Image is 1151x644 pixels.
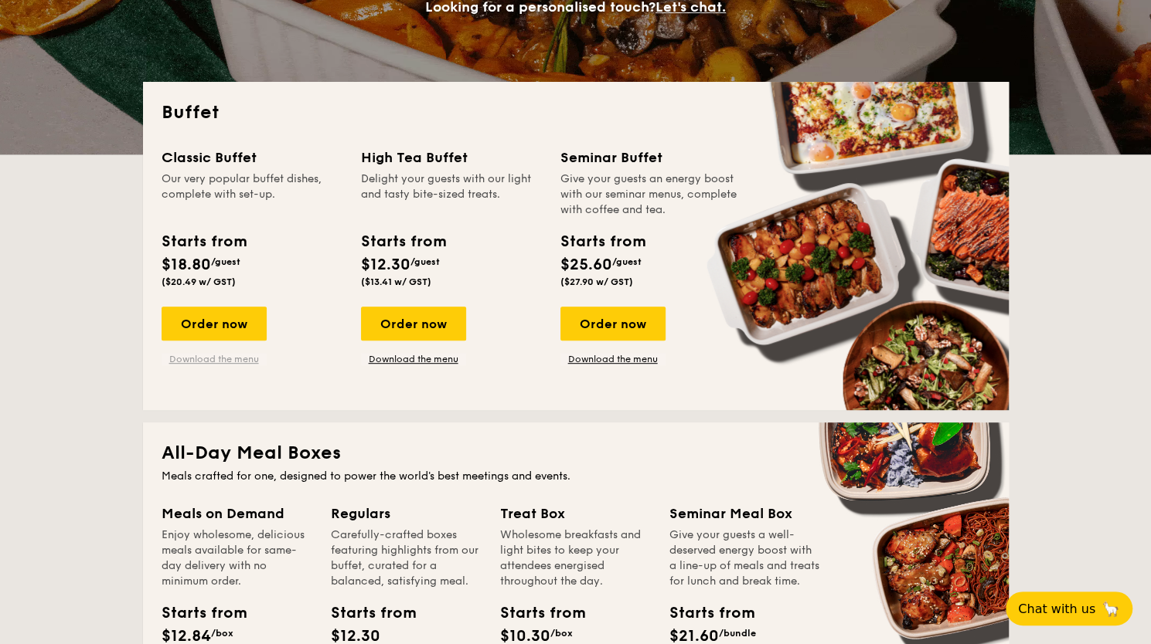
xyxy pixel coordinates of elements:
[719,628,756,639] span: /bundle
[560,353,666,365] a: Download the menu
[612,256,642,267] span: /guest
[500,527,651,589] div: Wholesome breakfasts and light bites to keep your attendees energised throughout the day.
[331,527,482,589] div: Carefully-crafted boxes featuring highlights from our buffet, curated for a balanced, satisfying ...
[560,147,741,168] div: Seminar Buffet
[1018,602,1095,616] span: Chat with us
[361,276,431,287] span: ($13.41 w/ GST)
[211,256,240,267] span: /guest
[162,503,312,524] div: Meals on Demand
[500,503,651,524] div: Treat Box
[361,147,542,168] div: High Tea Buffet
[361,353,466,365] a: Download the menu
[162,602,231,625] div: Starts from
[211,628,233,639] span: /box
[560,230,645,253] div: Starts from
[1102,600,1120,618] span: 🦙
[669,527,820,589] div: Give your guests a well-deserved energy boost with a line-up of meals and treats for lunch and br...
[560,256,612,274] span: $25.60
[361,307,466,341] div: Order now
[410,256,440,267] span: /guest
[162,276,236,287] span: ($20.49 w/ GST)
[669,503,820,524] div: Seminar Meal Box
[162,147,342,168] div: Classic Buffet
[162,527,312,589] div: Enjoy wholesome, delicious meals available for same-day delivery with no minimum order.
[550,628,573,639] span: /box
[361,256,410,274] span: $12.30
[162,441,990,466] h2: All-Day Meal Boxes
[162,353,267,365] a: Download the menu
[500,602,570,625] div: Starts from
[162,171,342,218] div: Our very popular buffet dishes, complete with set-up.
[560,171,741,218] div: Give your guests an energy boost with our seminar menus, complete with coffee and tea.
[331,602,400,625] div: Starts from
[560,276,633,287] span: ($27.90 w/ GST)
[162,230,246,253] div: Starts from
[162,469,990,484] div: Meals crafted for one, designed to power the world's best meetings and events.
[331,503,482,524] div: Regulars
[361,230,445,253] div: Starts from
[560,307,666,341] div: Order now
[162,307,267,341] div: Order now
[162,100,990,125] h2: Buffet
[1006,591,1132,625] button: Chat with us🦙
[162,256,211,274] span: $18.80
[669,602,739,625] div: Starts from
[361,171,542,218] div: Delight your guests with our light and tasty bite-sized treats.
